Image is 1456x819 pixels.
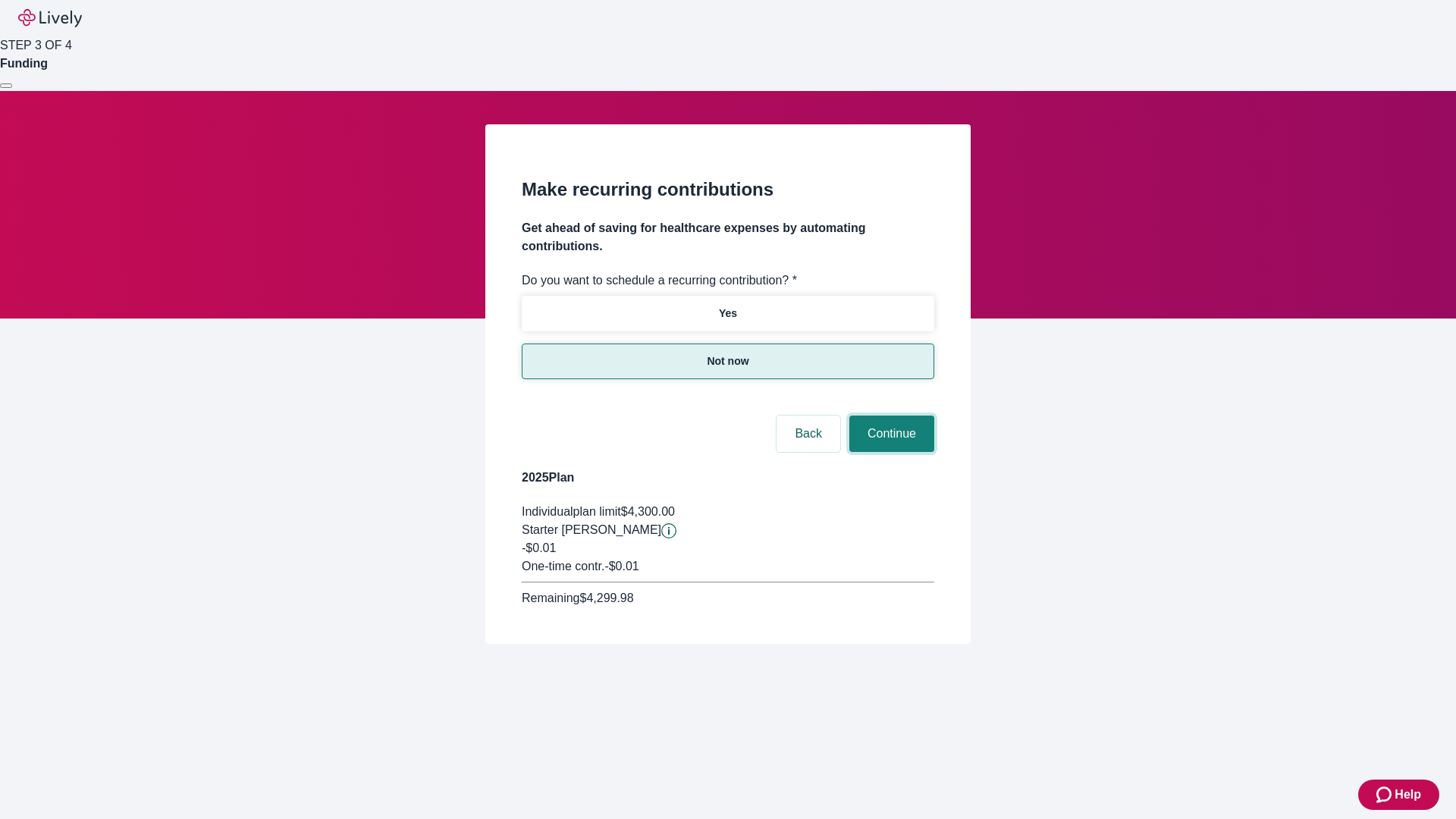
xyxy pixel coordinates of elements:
[18,9,82,27] img: Lively
[522,296,934,331] button: Yes
[604,560,639,573] span: - $0.01
[522,560,604,573] span: One-time contr.
[522,541,556,554] span: -$0.01
[522,176,934,203] h2: Make recurring contributions
[849,416,934,452] button: Continue
[522,219,934,256] h4: Get ahead of saving for healthcare expenses by automating contributions.
[1395,786,1421,804] span: Help
[522,469,934,487] h4: 2025 Plan
[719,306,737,322] p: Yes
[522,344,934,379] button: Not now
[1376,786,1395,804] svg: Zendesk support icon
[621,505,675,518] span: $4,300.00
[522,271,797,290] label: Do you want to schedule a recurring contribution? *
[661,523,676,538] button: Lively will contribute $0.01 to establish your account
[1358,780,1439,810] button: Zendesk support iconHelp
[522,505,621,518] span: Individual plan limit
[579,591,633,604] span: $4,299.98
[661,523,676,538] svg: Starter penny details
[522,523,661,536] span: Starter [PERSON_NAME]
[522,591,579,604] span: Remaining
[777,416,840,452] button: Back
[707,353,748,369] p: Not now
